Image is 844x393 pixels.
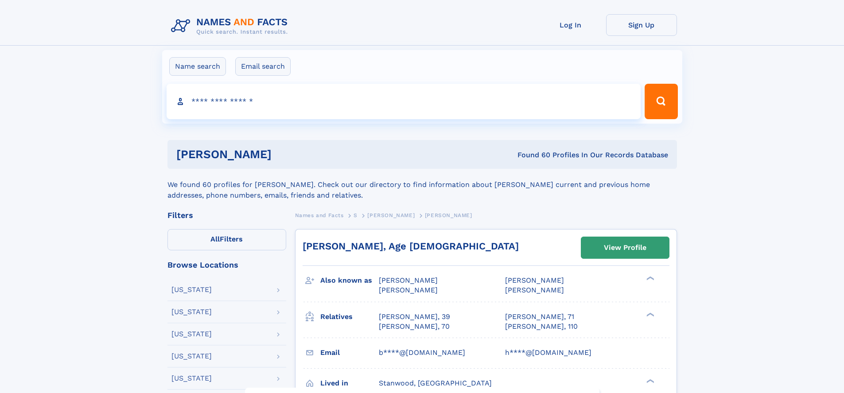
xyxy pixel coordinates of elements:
[645,84,677,119] button: Search Button
[235,57,291,76] label: Email search
[171,308,212,315] div: [US_STATE]
[320,309,379,324] h3: Relatives
[604,237,646,258] div: View Profile
[295,210,344,221] a: Names and Facts
[171,375,212,382] div: [US_STATE]
[394,150,668,160] div: Found 60 Profiles In Our Records Database
[505,312,574,322] a: [PERSON_NAME], 71
[169,57,226,76] label: Name search
[505,322,578,331] a: [PERSON_NAME], 110
[171,286,212,293] div: [US_STATE]
[167,84,641,119] input: search input
[167,14,295,38] img: Logo Names and Facts
[167,169,677,201] div: We found 60 profiles for [PERSON_NAME]. Check out our directory to find information about [PERSON...
[171,331,212,338] div: [US_STATE]
[644,311,655,317] div: ❯
[303,241,519,252] a: [PERSON_NAME], Age [DEMOGRAPHIC_DATA]
[644,276,655,281] div: ❯
[367,212,415,218] span: [PERSON_NAME]
[167,211,286,219] div: Filters
[320,345,379,360] h3: Email
[644,378,655,384] div: ❯
[379,286,438,294] span: [PERSON_NAME]
[210,235,220,243] span: All
[367,210,415,221] a: [PERSON_NAME]
[354,212,358,218] span: S
[379,312,450,322] a: [PERSON_NAME], 39
[425,212,472,218] span: [PERSON_NAME]
[354,210,358,221] a: S
[581,237,669,258] a: View Profile
[379,322,450,331] a: [PERSON_NAME], 70
[379,276,438,284] span: [PERSON_NAME]
[505,276,564,284] span: [PERSON_NAME]
[176,149,395,160] h1: [PERSON_NAME]
[606,14,677,36] a: Sign Up
[167,261,286,269] div: Browse Locations
[171,353,212,360] div: [US_STATE]
[535,14,606,36] a: Log In
[167,229,286,250] label: Filters
[379,379,492,387] span: Stanwood, [GEOGRAPHIC_DATA]
[320,273,379,288] h3: Also known as
[320,376,379,391] h3: Lived in
[505,286,564,294] span: [PERSON_NAME]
